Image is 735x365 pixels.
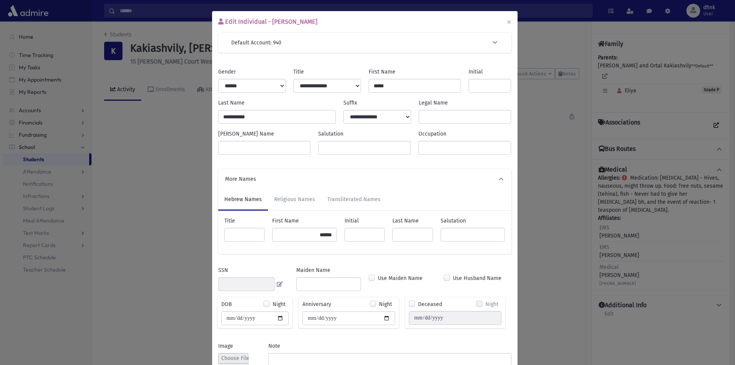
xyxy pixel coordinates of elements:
label: Night [379,300,392,308]
label: SSN [218,266,228,274]
button: × [501,11,518,33]
label: Night [273,300,286,308]
label: Gender [218,68,236,76]
button: More Names [224,175,505,183]
label: Suffix [343,99,357,107]
label: Anniversary [302,300,331,308]
label: Occupation [418,130,446,138]
label: Deceased [418,300,442,308]
label: Legal Name [419,99,448,107]
label: First Name [272,217,299,225]
label: Night [485,300,498,308]
label: Title [224,217,235,225]
label: Initial [469,68,483,76]
a: Religious Names [268,189,321,211]
label: Maiden Name [296,266,330,274]
button: Default Account: 940 [230,39,499,47]
label: Salutation [318,130,343,138]
label: [PERSON_NAME] Name [218,130,274,138]
label: DOB [221,300,232,308]
label: Last Name [218,99,245,107]
a: Hebrew Names [218,189,268,211]
a: Transliterated Names [321,189,387,211]
label: Title [293,68,304,76]
label: Salutation [441,217,466,225]
label: Image [218,342,233,350]
label: Initial [345,217,359,225]
span: Default Account: 940 [231,39,281,47]
label: Use Husband Name [453,274,501,282]
label: First Name [369,68,395,76]
label: Use Maiden Name [378,274,423,282]
label: Last Name [392,217,419,225]
h6: Edit Individual - [PERSON_NAME] [218,17,317,26]
label: Note [268,342,280,350]
span: More Names [225,175,256,183]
